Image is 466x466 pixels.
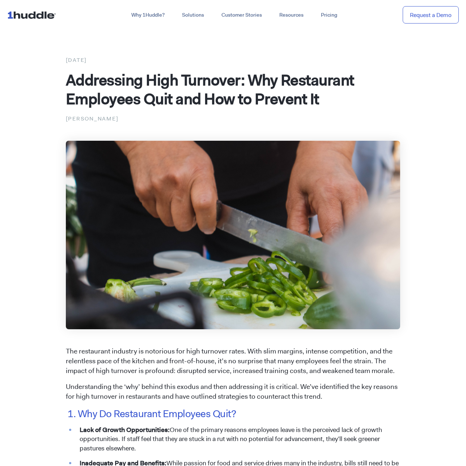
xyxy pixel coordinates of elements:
div: [DATE] [66,55,401,65]
a: Pricing [312,9,346,22]
a: Resources [271,9,312,22]
li: One of the primary reasons employees leave is the perceived lack of growth opportunities. If staf... [76,425,401,454]
a: Why 1Huddle? [123,9,173,22]
mark: 1. Why Do Restaurant Employees Quit? [66,405,238,422]
a: Customer Stories [213,9,271,22]
strong: Lack of Growth Opportunities: [80,425,170,434]
p: [PERSON_NAME] [66,114,401,123]
p: The restaurant industry is notorious for high turnover rates. With slim margins, intense competit... [66,347,401,376]
a: Solutions [173,9,213,22]
img: ... [7,8,59,22]
p: Understanding the ‘why’ behind this exodus and then addressing it is critical. We’ve identified t... [66,382,401,402]
span: Addressing High Turnover: Why Restaurant Employees Quit and How to Prevent It [66,70,354,109]
a: Request a Demo [403,6,459,24]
